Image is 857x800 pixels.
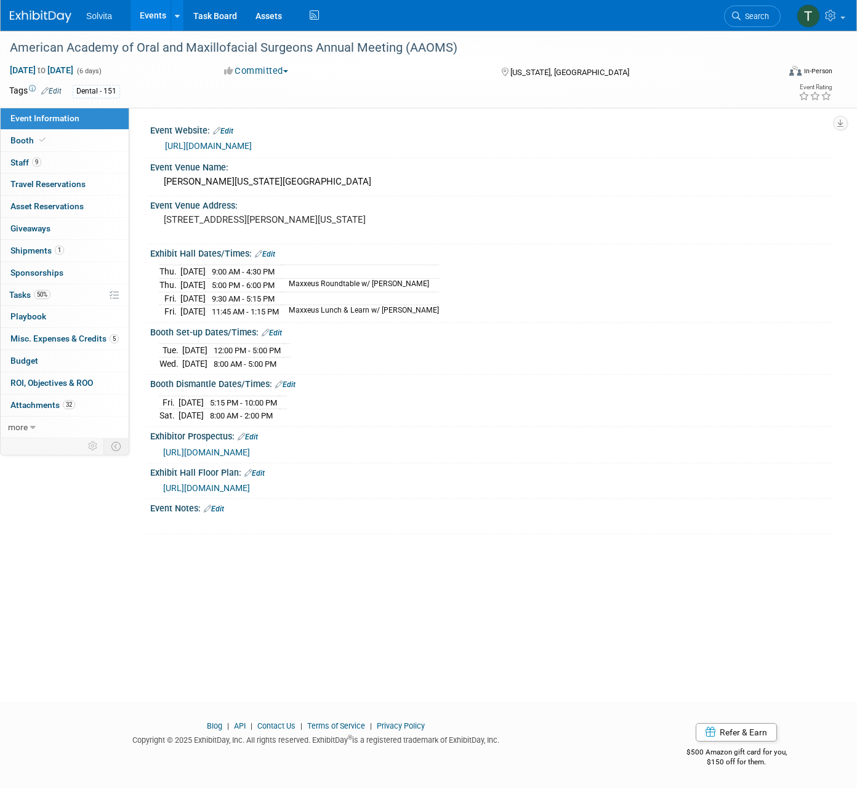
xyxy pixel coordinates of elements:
div: Dental - 151 [73,85,120,98]
span: Giveaways [10,223,50,233]
td: [DATE] [182,344,207,358]
span: Booth [10,135,48,145]
img: Format-Inperson.png [789,66,802,76]
span: [US_STATE], [GEOGRAPHIC_DATA] [510,68,629,77]
td: Sat. [159,409,179,422]
a: Staff9 [1,152,129,174]
button: Committed [220,65,293,78]
span: 12:00 PM - 5:00 PM [214,346,281,355]
td: Maxxeus Lunch & Learn w/ [PERSON_NAME] [281,305,439,318]
a: Travel Reservations [1,174,129,195]
td: [DATE] [180,279,206,292]
span: Playbook [10,311,46,321]
div: Event Website: [150,121,832,137]
a: Giveaways [1,218,129,239]
a: Terms of Service [307,721,365,730]
td: Toggle Event Tabs [104,438,129,454]
a: Asset Reservations [1,196,129,217]
td: Maxxeus Roundtable w/ [PERSON_NAME] [281,279,439,292]
span: Solvita [86,11,112,21]
span: 9:30 AM - 5:15 PM [212,294,275,303]
div: Booth Dismantle Dates/Times: [150,375,832,391]
span: | [224,721,232,730]
span: | [297,721,305,730]
td: [DATE] [180,265,206,279]
div: Exhibit Hall Floor Plan: [150,463,832,479]
a: Edit [262,329,282,337]
td: [DATE] [179,396,204,409]
td: Fri. [159,292,180,305]
img: ExhibitDay [10,10,71,23]
a: Shipments1 [1,240,129,262]
div: Exhibitor Prospectus: [150,427,832,443]
span: 8:00 AM - 5:00 PM [214,359,276,369]
td: Fri. [159,396,179,409]
div: Event Rating [799,84,832,90]
a: Edit [204,505,224,513]
span: Search [741,12,769,21]
a: Privacy Policy [377,721,425,730]
span: 5 [110,334,119,343]
td: [DATE] [179,409,204,422]
a: [URL][DOMAIN_NAME] [163,483,250,493]
span: 32 [63,400,75,409]
a: Edit [255,250,275,258]
a: [URL][DOMAIN_NAME] [163,447,250,457]
a: Edit [213,127,233,135]
a: Budget [1,350,129,372]
span: | [367,721,375,730]
div: American Academy of Oral and Maxillofacial Surgeons Annual Meeting (AAOMS) [6,37,762,59]
div: In-Person [803,66,832,76]
a: ROI, Objectives & ROO [1,372,129,394]
a: more [1,417,129,438]
div: Copyright © 2025 ExhibitDay, Inc. All rights reserved. ExhibitDay is a registered trademark of Ex... [9,732,622,746]
span: (6 days) [76,67,102,75]
td: [DATE] [180,305,206,318]
span: Attachments [10,400,75,410]
td: Thu. [159,279,180,292]
span: to [36,65,47,75]
span: 1 [55,246,64,255]
a: Sponsorships [1,262,129,284]
a: Tasks50% [1,284,129,306]
td: Fri. [159,305,180,318]
span: 50% [34,290,50,299]
span: more [8,422,28,432]
span: ROI, Objectives & ROO [10,378,93,388]
td: [DATE] [182,357,207,370]
span: Event Information [10,113,79,123]
div: $500 Amazon gift card for you, [640,739,832,767]
td: Personalize Event Tab Strip [82,438,104,454]
a: Event Information [1,108,129,129]
span: [DATE] [DATE] [9,65,74,76]
img: Tiannah Halcomb [797,4,820,28]
a: Misc. Expenses & Credits5 [1,328,129,350]
i: Booth reservation complete [39,137,46,143]
a: Booth [1,130,129,151]
div: Event Venue Name: [150,158,832,174]
span: Staff [10,158,41,167]
div: Exhibit Hall Dates/Times: [150,244,832,260]
span: | [247,721,255,730]
a: Edit [244,469,265,478]
a: Edit [275,380,296,389]
a: API [234,721,246,730]
span: Asset Reservations [10,201,84,211]
td: Thu. [159,265,180,279]
pre: [STREET_ADDRESS][PERSON_NAME][US_STATE] [164,214,421,225]
span: 8:00 AM - 2:00 PM [210,411,273,420]
a: Edit [238,433,258,441]
span: 5:15 PM - 10:00 PM [210,398,277,407]
span: Sponsorships [10,268,63,278]
a: Attachments32 [1,394,129,416]
a: Edit [41,87,62,95]
span: Travel Reservations [10,179,86,189]
span: 9:00 AM - 4:30 PM [212,267,275,276]
div: Event Venue Address: [150,196,832,212]
span: Tasks [9,290,50,300]
div: $150 off for them. [640,757,832,767]
span: Shipments [10,246,64,255]
span: 5:00 PM - 6:00 PM [212,281,275,290]
a: Playbook [1,306,129,327]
